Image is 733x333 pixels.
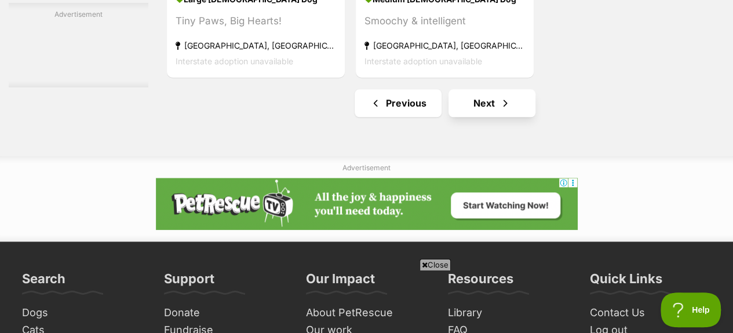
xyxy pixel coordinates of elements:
div: Tiny Paws, Big Hearts! [176,13,336,29]
a: Next page [448,89,535,117]
span: Close [420,259,451,270]
iframe: Help Scout Beacon - Open [661,292,721,327]
span: Interstate adoption unavailable [176,56,293,66]
a: Dogs [17,304,148,322]
h3: Quick Links [590,270,662,294]
strong: [GEOGRAPHIC_DATA], [GEOGRAPHIC_DATA] [364,38,525,53]
span: Interstate adoption unavailable [364,56,482,66]
a: Contact Us [585,304,716,322]
nav: Pagination [166,89,724,117]
h3: Search [22,270,65,294]
a: Previous page [355,89,442,117]
iframe: Advertisement [156,275,578,327]
div: Advertisement [9,3,148,87]
iframe: Advertisement [156,178,578,230]
strong: [GEOGRAPHIC_DATA], [GEOGRAPHIC_DATA] [176,38,336,53]
div: Smoochy & intelligent [364,13,525,29]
